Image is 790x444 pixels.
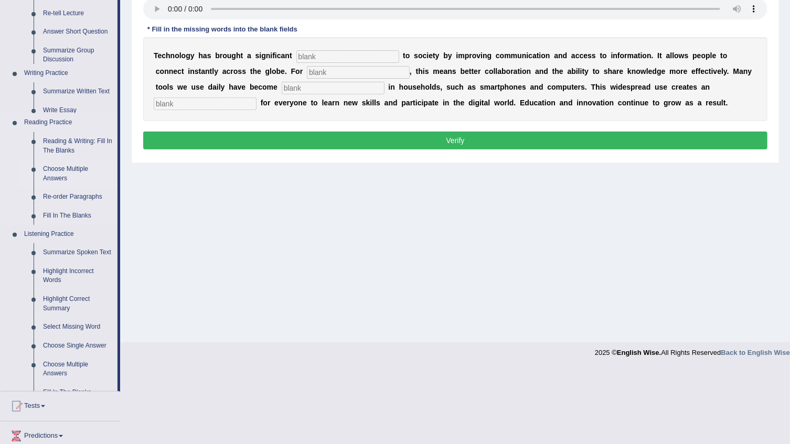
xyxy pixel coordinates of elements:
[554,51,558,60] b: a
[170,51,175,60] b: n
[563,51,568,60] b: d
[674,51,679,60] b: o
[469,67,472,75] b: t
[282,82,385,94] input: blank
[261,51,266,60] b: g
[518,67,520,75] b: t
[38,23,118,41] a: Answer Short Question
[38,290,118,318] a: Highlight Correct Summary
[222,51,227,60] b: o
[425,83,430,91] b: o
[182,51,186,60] b: o
[496,51,500,60] b: c
[604,67,608,75] b: s
[528,51,532,60] b: c
[421,83,425,91] b: h
[481,51,483,60] b: i
[709,67,711,75] b: t
[440,67,444,75] b: e
[558,51,563,60] b: n
[423,51,427,60] b: c
[220,51,222,60] b: r
[207,51,211,60] b: s
[497,67,501,75] b: a
[723,67,727,75] b: y
[389,83,391,91] b: i
[620,67,624,75] b: e
[612,67,616,75] b: a
[517,51,522,60] b: u
[500,83,505,91] b: p
[518,83,522,91] b: e
[487,51,492,60] b: g
[500,51,505,60] b: o
[721,349,790,356] a: Back to English Wise
[657,51,659,60] b: I
[295,67,300,75] b: o
[166,51,170,60] b: h
[456,51,458,60] b: i
[19,113,118,132] a: Reading Practice
[38,4,118,23] a: Re-tell Lecture
[212,67,214,75] b: l
[164,67,169,75] b: n
[250,67,253,75] b: t
[231,51,236,60] b: g
[440,83,442,91] b: ,
[158,51,162,60] b: e
[38,132,118,160] a: Reading & Writing: Fill In The Blanks
[19,64,118,83] a: Writing Practice
[659,51,662,60] b: t
[38,262,118,290] a: Highlight Incorrect Words
[38,355,118,383] a: Choose Multiple Answers
[620,51,625,60] b: o
[478,67,481,75] b: r
[229,83,233,91] b: h
[595,67,600,75] b: o
[430,83,432,91] b: l
[285,51,290,60] b: n
[38,160,118,188] a: Choose Multiple Answers
[613,51,618,60] b: n
[541,51,546,60] b: o
[291,67,296,75] b: F
[666,51,670,60] b: a
[539,67,544,75] b: n
[182,67,184,75] b: t
[281,51,285,60] b: a
[418,51,423,60] b: o
[436,83,441,91] b: s
[526,51,528,60] b: i
[480,83,484,91] b: s
[160,67,165,75] b: o
[555,67,560,75] b: h
[191,83,196,91] b: u
[443,51,448,60] b: b
[307,66,410,79] input: blank
[423,67,425,75] b: i
[262,83,267,91] b: o
[156,67,160,75] b: c
[238,67,242,75] b: s
[669,67,676,75] b: m
[230,67,233,75] b: r
[514,67,518,75] b: a
[733,67,740,75] b: M
[588,51,592,60] b: s
[403,83,408,91] b: o
[38,207,118,225] a: Fill In The Blanks
[701,67,705,75] b: e
[720,51,723,60] b: t
[259,51,261,60] b: i
[701,51,706,60] b: o
[416,67,419,75] b: t
[593,67,595,75] b: t
[290,51,292,60] b: t
[433,67,439,75] b: m
[399,83,404,91] b: h
[583,51,588,60] b: e
[710,51,712,60] b: l
[691,67,696,75] b: e
[600,51,603,60] b: t
[203,51,207,60] b: a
